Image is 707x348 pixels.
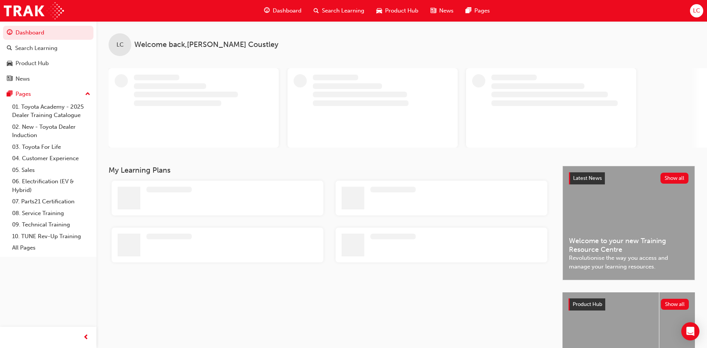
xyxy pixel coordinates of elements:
[7,76,12,83] span: news-icon
[134,41,278,49] span: Welcome back , [PERSON_NAME] Coustley
[690,4,703,17] button: LC
[9,231,93,242] a: 10. TUNE Rev-Up Training
[15,44,57,53] div: Search Learning
[3,87,93,101] button: Pages
[4,2,64,19] img: Trak
[9,219,93,231] a: 09. Technical Training
[9,141,93,153] a: 03. Toyota For Life
[264,6,270,16] span: guage-icon
[9,101,93,121] a: 01. Toyota Academy - 2025 Dealer Training Catalogue
[424,3,460,19] a: news-iconNews
[9,196,93,208] a: 07. Parts21 Certification
[9,153,93,164] a: 04. Customer Experience
[569,172,688,184] a: Latest NewsShow all
[3,41,93,55] a: Search Learning
[109,166,550,175] h3: My Learning Plans
[314,6,319,16] span: search-icon
[16,90,31,98] div: Pages
[3,24,93,87] button: DashboardSearch LearningProduct HubNews
[258,3,308,19] a: guage-iconDashboard
[466,6,471,16] span: pages-icon
[16,59,49,68] div: Product Hub
[693,6,700,15] span: LC
[430,6,436,16] span: news-icon
[322,6,364,15] span: Search Learning
[7,60,12,67] span: car-icon
[7,45,12,52] span: search-icon
[9,208,93,219] a: 08. Service Training
[308,3,370,19] a: search-iconSearch Learning
[660,173,689,184] button: Show all
[7,91,12,98] span: pages-icon
[3,72,93,86] a: News
[273,6,301,15] span: Dashboard
[439,6,454,15] span: News
[117,41,124,49] span: LC
[573,175,602,181] span: Latest News
[9,176,93,196] a: 06. Electrification (EV & Hybrid)
[681,322,699,340] div: Open Intercom Messenger
[7,30,12,36] span: guage-icon
[9,242,93,254] a: All Pages
[3,26,93,40] a: Dashboard
[573,301,602,307] span: Product Hub
[474,6,490,15] span: Pages
[370,3,424,19] a: car-iconProduct Hub
[9,164,93,176] a: 05. Sales
[661,299,689,310] button: Show all
[569,298,689,311] a: Product HubShow all
[385,6,418,15] span: Product Hub
[460,3,496,19] a: pages-iconPages
[85,89,90,99] span: up-icon
[569,254,688,271] span: Revolutionise the way you access and manage your learning resources.
[9,121,93,141] a: 02. New - Toyota Dealer Induction
[3,56,93,70] a: Product Hub
[376,6,382,16] span: car-icon
[562,166,695,280] a: Latest NewsShow allWelcome to your new Training Resource CentreRevolutionise the way you access a...
[83,333,89,342] span: prev-icon
[16,75,30,83] div: News
[569,237,688,254] span: Welcome to your new Training Resource Centre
